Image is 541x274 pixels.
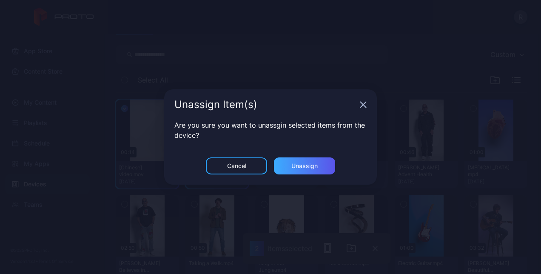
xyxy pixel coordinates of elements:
button: Cancel [206,157,267,174]
button: Unassign [274,157,335,174]
div: Unassign [291,163,318,169]
div: Unassign Item(s) [174,100,356,110]
p: Are you sure you want to unassgin selected items from the device? [174,120,367,140]
div: Cancel [227,163,246,169]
